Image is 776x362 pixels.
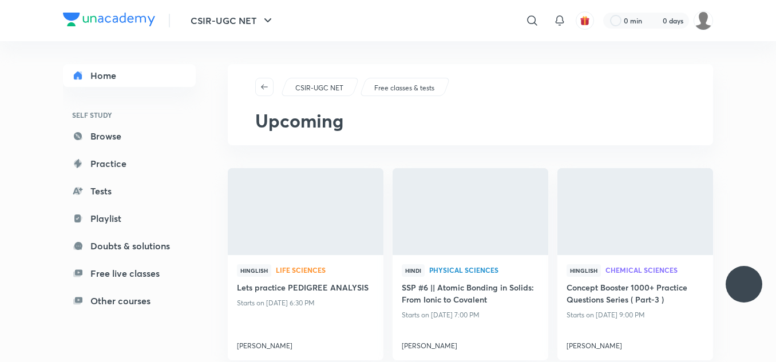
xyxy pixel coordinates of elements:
a: CSIR-UGC NET [294,83,346,93]
a: Concept Booster 1000+ Practice Questions Series ( Part-3 ) [567,281,704,308]
img: ttu [737,277,751,291]
a: Doubts & solutions [63,234,196,257]
span: Hindi [402,264,425,277]
a: Lets practice PEDIGREE ANALYSIS [237,281,374,296]
a: Practice [63,152,196,175]
span: Hinglish [237,264,271,277]
p: Starts on [DATE] 7:00 PM [402,308,539,323]
button: avatar [576,11,594,30]
a: new-thumbnail [557,168,713,255]
a: Free live classes [63,262,196,285]
p: Starts on [DATE] 9:00 PM [567,308,704,323]
p: Free classes & tests [374,83,434,93]
img: new-thumbnail [556,168,714,256]
span: Hinglish [567,264,601,277]
a: Physical Sciences [429,266,539,275]
span: Physical Sciences [429,266,539,273]
a: [PERSON_NAME] [237,336,374,351]
button: CSIR-UGC NET [184,9,282,32]
a: Playlist [63,207,196,230]
img: new-thumbnail [391,168,549,256]
a: Browse [63,125,196,148]
span: Life Sciences [276,266,374,273]
a: Company Logo [63,13,155,29]
a: Home [63,64,196,87]
span: Chemical Sciences [605,266,704,273]
a: Tests [63,180,196,202]
a: Chemical Sciences [605,266,704,275]
a: Free classes & tests [373,83,437,93]
a: new-thumbnail [393,168,548,255]
a: SSP #6 || Atomic Bonding in Solids: From Ionic to Covalent [402,281,539,308]
a: Other courses [63,289,196,312]
img: avatar [580,15,590,26]
img: Company Logo [63,13,155,26]
a: Life Sciences [276,266,374,275]
a: [PERSON_NAME] [402,336,539,351]
p: CSIR-UGC NET [295,83,343,93]
img: new-thumbnail [226,168,385,256]
h1: Upcoming [255,110,713,132]
img: streak [649,15,660,26]
a: [PERSON_NAME] [567,336,704,351]
img: roshni [694,11,713,30]
h6: SELF STUDY [63,105,196,125]
p: Starts on [DATE] 6:30 PM [237,296,374,311]
a: new-thumbnail [228,168,383,255]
